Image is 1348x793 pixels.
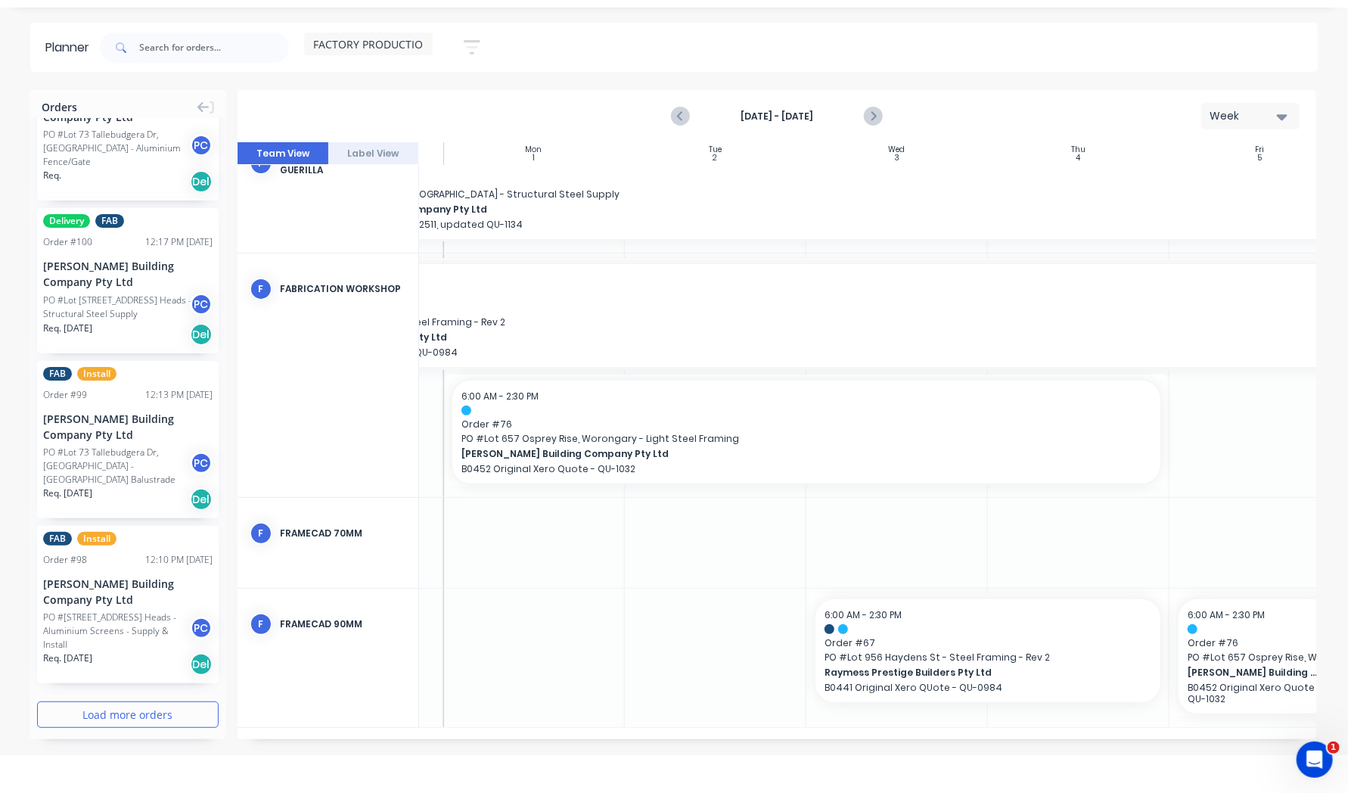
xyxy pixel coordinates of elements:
[825,682,1151,693] p: B0441 Original Xero QUote - QU-0984
[1328,742,1340,754] span: 1
[461,463,1151,474] p: B0452 Original Xero Quote - QU-1032
[713,154,718,162] div: 2
[37,701,219,728] button: Load more orders
[190,488,213,511] div: Del
[43,258,213,290] div: [PERSON_NAME] Building Company Pty Ltd
[43,553,87,567] div: Order # 98
[825,651,1151,664] span: PO # Lot 956 Haydens St - Steel Framing - Rev 2
[709,145,722,154] div: Tue
[461,447,1082,461] span: [PERSON_NAME] Building Company Pty Ltd
[43,611,194,652] div: PO #[STREET_ADDRESS] Heads - Aluminium Screens - Supply & Install
[31,257,272,272] h2: Have an idea or feature request?
[461,390,539,403] span: 6:00 AM - 2:30 PM
[1188,682,1333,704] p: B0452 Original Xero Quote - QU-1032
[1188,666,1318,679] span: [PERSON_NAME] Building Company Pty Ltd
[43,388,87,402] div: Order # 99
[533,154,535,162] div: 1
[701,110,853,123] strong: [DATE] - [DATE]
[526,145,542,154] div: Mon
[31,434,272,450] h2: Factory Feature Walkthroughs
[280,219,1333,230] p: F2511 | Original Xero Quote #F2511, updated QU-1134
[1188,651,1333,664] span: PO # Lot 657 Osprey Rise, Worongary - Light Steel Framing
[42,99,77,115] span: Orders
[45,39,97,57] div: Planner
[190,653,213,676] div: Del
[43,446,194,487] div: PO #Lot 73 Tallebudgera Dr, [GEOGRAPHIC_DATA] - [GEOGRAPHIC_DATA] Balustrade
[461,432,1151,446] span: PO # Lot 657 Osprey Rise, Worongary - Light Steel Framing
[43,128,194,169] div: PO #Lot 73 Tallebudgera Dr, [GEOGRAPHIC_DATA] - Aluminium Fence/Gate
[43,576,213,608] div: [PERSON_NAME] Building Company Pty Ltd
[1076,154,1081,162] div: 4
[31,385,244,401] div: Hey, Factory pro there👋
[1071,145,1086,154] div: Thu
[1256,145,1265,154] div: Fri
[1258,154,1263,162] div: 5
[145,553,213,567] div: 12:10 PM [DATE]
[250,278,272,300] div: F
[280,203,1228,216] span: [PERSON_NAME] Building Company Pty Ltd
[250,522,272,545] div: F
[77,367,116,381] span: Install
[43,367,72,381] span: FAB
[190,134,213,157] div: PC
[1188,608,1265,621] span: 6:00 AM - 2:30 PM
[889,145,905,154] div: Wed
[31,341,105,357] div: New feature
[1297,742,1333,778] iframe: Intercom live chat
[175,510,203,521] span: News
[280,617,406,631] div: FRAMECAD 90mm
[260,24,287,51] div: Close
[15,328,287,414] div: New featureImprovementFactory Weekly Updates - [DATE]Hey, Factory pro there👋
[43,169,61,182] span: Req.
[30,107,272,133] p: Hi [PERSON_NAME]
[76,472,151,533] button: Messages
[43,322,92,335] span: Req. [DATE]
[250,613,272,636] div: F
[151,472,227,533] button: News
[328,142,419,165] button: Label View
[313,36,431,52] span: FACTORY PRODUCTION
[894,154,899,162] div: 3
[1210,108,1279,124] div: Week
[31,278,272,309] button: Share it with us
[825,608,902,621] span: 6:00 AM - 2:30 PM
[95,214,124,228] span: FAB
[31,207,253,223] div: We typically reply in under 10 minutes
[30,29,120,53] img: logo
[30,133,272,159] p: How can we help?
[280,282,406,296] div: FABRICATION WORKSHOP
[238,142,328,165] button: Team View
[253,510,277,521] span: Help
[825,666,1119,679] span: Raymess Prestige Builders Pty Ltd
[43,487,92,500] span: Req. [DATE]
[190,170,213,193] div: Del
[280,188,1333,201] span: PO # Lot [STREET_ADDRESS][GEOGRAPHIC_DATA] - Structural Steel Supply
[461,418,1151,431] span: Order # 76
[43,532,72,546] span: FAB
[190,323,213,346] div: Del
[1201,103,1300,129] button: Week
[43,652,92,665] span: Req. [DATE]
[190,452,213,474] div: PC
[31,191,253,207] div: Send us a message
[111,341,191,357] div: Improvement
[31,366,244,382] div: Factory Weekly Updates - [DATE]
[1188,636,1333,650] span: Order # 76
[139,33,289,63] input: Search for orders...
[43,235,92,249] div: Order # 100
[227,472,303,533] button: Help
[280,527,406,540] div: FRAMECAD 70mm
[43,411,213,443] div: [PERSON_NAME] Building Company Pty Ltd
[15,179,287,236] div: Send us a messageWe typically reply in under 10 minutes
[190,617,213,639] div: PC
[43,214,90,228] span: Delivery
[190,293,213,316] div: PC
[77,532,116,546] span: Install
[145,235,213,249] div: 12:17 PM [DATE]
[43,294,194,321] div: PO #Lot [STREET_ADDRESS] Heads - Structural Steel Supply
[825,636,1151,650] span: Order # 67
[145,388,213,402] div: 12:13 PM [DATE]
[88,510,140,521] span: Messages
[20,510,54,521] span: Home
